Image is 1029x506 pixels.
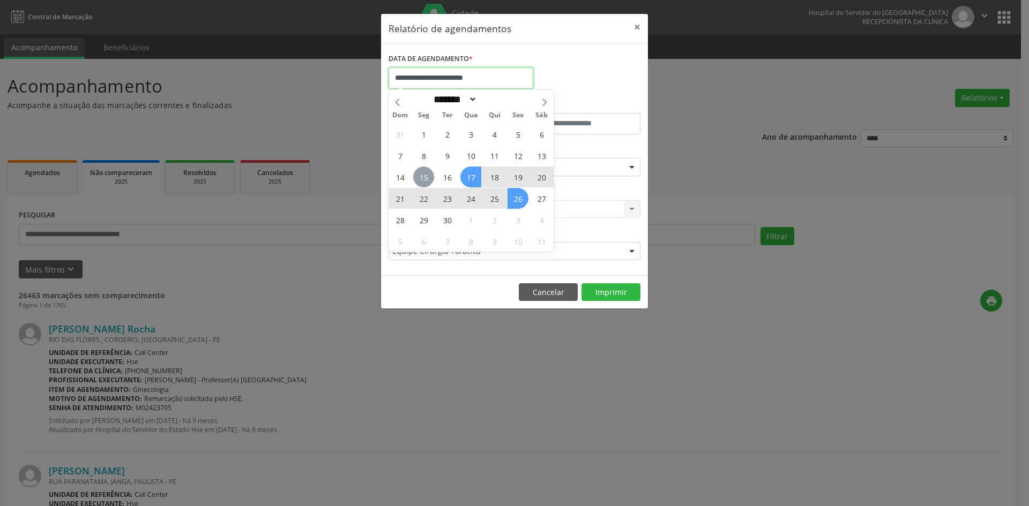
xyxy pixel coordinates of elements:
span: Outubro 1, 2025 [460,209,481,230]
span: Setembro 2, 2025 [437,124,458,145]
span: Setembro 22, 2025 [413,188,434,209]
span: Setembro 17, 2025 [460,167,481,187]
span: Setembro 28, 2025 [390,209,411,230]
span: Setembro 24, 2025 [460,188,481,209]
select: Month [430,94,477,105]
span: Outubro 11, 2025 [531,231,552,252]
span: Outubro 7, 2025 [437,231,458,252]
span: Setembro 25, 2025 [484,188,505,209]
label: ATÉ [517,96,640,113]
button: Close [627,14,648,40]
span: Setembro 27, 2025 [531,188,552,209]
span: Setembro 23, 2025 [437,188,458,209]
span: Setembro 7, 2025 [390,145,411,166]
span: Setembro 10, 2025 [460,145,481,166]
span: Outubro 5, 2025 [390,231,411,252]
span: Outubro 8, 2025 [460,231,481,252]
span: Setembro 3, 2025 [460,124,481,145]
span: Outubro 10, 2025 [508,231,528,252]
span: Qui [483,112,506,119]
span: Outubro 2, 2025 [484,209,505,230]
span: Setembro 29, 2025 [413,209,434,230]
span: Qua [459,112,483,119]
span: Outubro 3, 2025 [508,209,528,230]
span: Setembro 21, 2025 [390,188,411,209]
span: Setembro 16, 2025 [437,167,458,187]
label: DATA DE AGENDAMENTO [389,51,473,67]
span: Outubro 4, 2025 [531,209,552,230]
span: Sex [506,112,530,119]
span: Seg [412,112,436,119]
span: Outubro 9, 2025 [484,231,505,252]
span: Setembro 13, 2025 [531,145,552,166]
span: Dom [389,112,412,119]
span: Setembro 30, 2025 [437,209,458,230]
span: Setembro 15, 2025 [413,167,434,187]
span: Setembro 20, 2025 [531,167,552,187]
span: Setembro 1, 2025 [413,124,434,145]
button: Cancelar [519,283,578,301]
button: Imprimir [581,283,640,301]
span: Setembro 26, 2025 [508,188,528,209]
input: Year [477,94,512,105]
span: Setembro 14, 2025 [390,167,411,187]
span: Agosto 31, 2025 [390,124,411,145]
span: Ter [436,112,459,119]
span: Setembro 11, 2025 [484,145,505,166]
span: Setembro 8, 2025 [413,145,434,166]
span: Setembro 12, 2025 [508,145,528,166]
span: Outubro 6, 2025 [413,231,434,252]
span: Setembro 5, 2025 [508,124,528,145]
span: Setembro 18, 2025 [484,167,505,187]
h5: Relatório de agendamentos [389,21,511,35]
span: Setembro 9, 2025 [437,145,458,166]
span: Sáb [530,112,554,119]
span: Setembro 19, 2025 [508,167,528,187]
span: Setembro 4, 2025 [484,124,505,145]
span: Setembro 6, 2025 [531,124,552,145]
